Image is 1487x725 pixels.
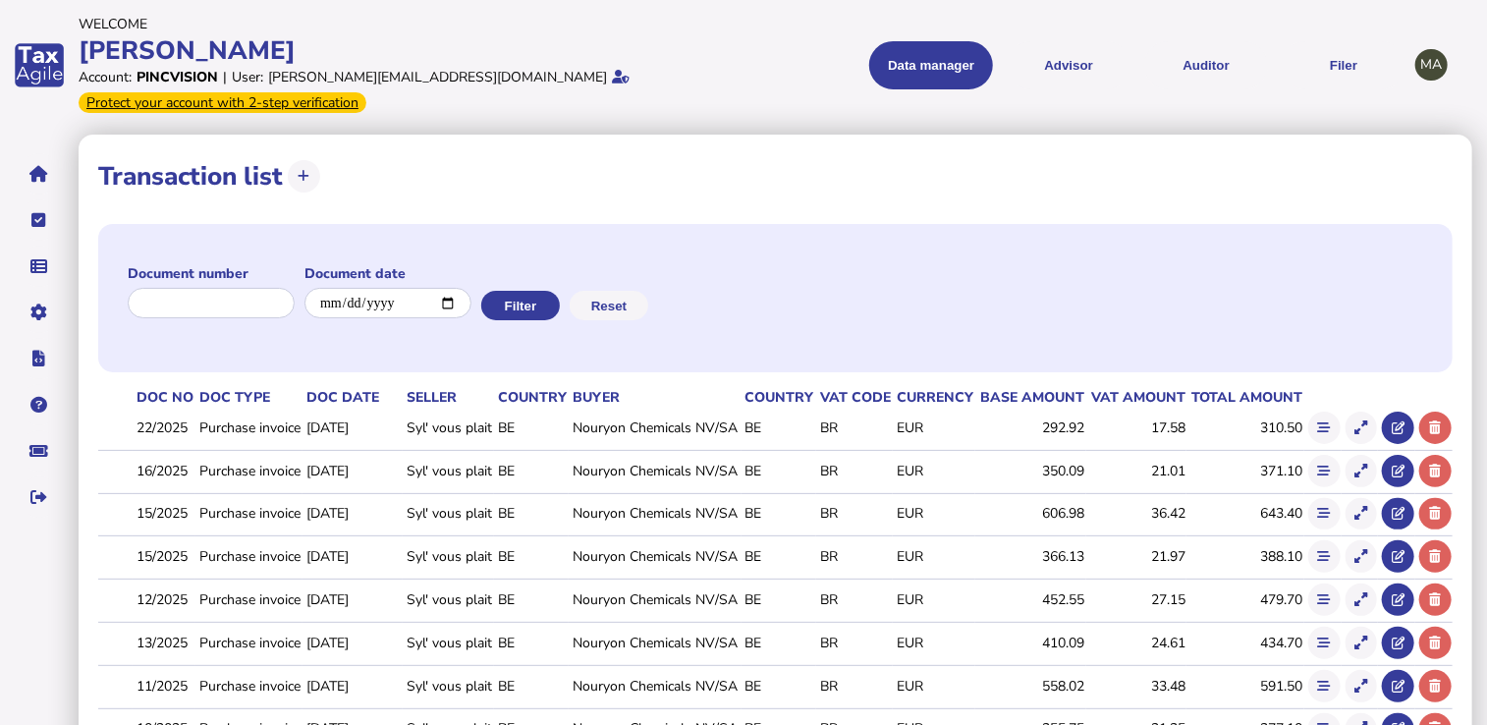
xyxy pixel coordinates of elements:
button: Show transaction detail [1346,455,1378,487]
td: BE [742,493,816,533]
td: EUR [893,665,975,705]
td: Syl' vous plait [403,450,494,490]
td: Nouryon Chemicals NV/SA [569,665,741,705]
button: Manage settings [19,292,60,333]
th: Country [742,387,816,408]
td: BR [816,580,893,620]
td: Purchase invoice [195,408,303,448]
button: Open in advisor [1382,540,1414,573]
i: Email verified [612,70,630,84]
td: 350.09 [975,450,1086,490]
button: Delete transaction [1419,412,1452,444]
button: Delete transaction [1419,627,1452,659]
th: Seller [403,387,494,408]
td: 606.98 [975,493,1086,533]
th: Doc No [133,387,195,408]
td: [DATE] [303,493,402,533]
td: Nouryon Chemicals NV/SA [569,536,741,577]
td: BE [494,493,569,533]
button: Show flow [1308,498,1341,530]
td: 21.97 [1086,536,1186,577]
td: 591.50 [1186,665,1304,705]
td: EUR [893,580,975,620]
div: [PERSON_NAME][EMAIL_ADDRESS][DOMAIN_NAME] [268,68,607,86]
button: Delete transaction [1419,498,1452,530]
button: Delete transaction [1419,584,1452,616]
td: 643.40 [1186,493,1304,533]
div: [PERSON_NAME] [79,33,738,68]
th: VAT amount [1086,387,1186,408]
label: Document number [128,264,295,283]
td: 36.42 [1086,493,1186,533]
div: Welcome [79,15,738,33]
button: Show flow [1308,455,1341,487]
td: 11/2025 [133,665,195,705]
td: BR [816,536,893,577]
td: Syl' vous plait [403,493,494,533]
td: BE [494,450,569,490]
menu: navigate products [747,41,1406,89]
button: Filter [481,291,560,320]
td: 17.58 [1086,408,1186,448]
button: Shows a dropdown of Data manager options [869,41,993,89]
button: Show transaction detail [1346,584,1378,616]
button: Open in advisor [1382,498,1414,530]
button: Show flow [1308,627,1341,659]
h1: Transaction list [98,159,283,194]
td: BE [742,622,816,662]
button: Show transaction detail [1346,498,1378,530]
button: Show flow [1308,540,1341,573]
td: Nouryon Chemicals NV/SA [569,408,741,448]
td: Syl' vous plait [403,580,494,620]
td: 479.70 [1186,580,1304,620]
td: Nouryon Chemicals NV/SA [569,450,741,490]
button: Sign out [19,476,60,518]
td: 310.50 [1186,408,1304,448]
td: 434.70 [1186,622,1304,662]
td: 292.92 [975,408,1086,448]
td: Nouryon Chemicals NV/SA [569,580,741,620]
td: BE [494,536,569,577]
th: Doc Date [303,387,402,408]
th: Total amount [1186,387,1304,408]
button: Help pages [19,384,60,425]
button: Delete transaction [1419,540,1452,573]
button: Reset [570,291,648,320]
td: [DATE] [303,450,402,490]
button: Open in advisor [1382,670,1414,702]
button: Show transaction detail [1346,540,1378,573]
td: [DATE] [303,580,402,620]
td: 15/2025 [133,536,195,577]
div: Profile settings [1415,49,1448,82]
button: Open in advisor [1382,584,1414,616]
td: Syl' vous plait [403,665,494,705]
button: Open in advisor [1382,627,1414,659]
td: BE [742,665,816,705]
button: Developer hub links [19,338,60,379]
button: Show transaction detail [1346,670,1378,702]
td: 24.61 [1086,622,1186,662]
td: BR [816,622,893,662]
th: Base amount [975,387,1086,408]
td: Syl' vous plait [403,408,494,448]
th: Currency [893,387,975,408]
td: 21.01 [1086,450,1186,490]
button: Open in advisor [1382,455,1414,487]
td: [DATE] [303,622,402,662]
td: Purchase invoice [195,450,303,490]
td: Syl' vous plait [403,536,494,577]
th: Buyer [569,387,741,408]
th: VAT code [816,387,893,408]
div: Pincvision [137,68,218,86]
td: 15/2025 [133,493,195,533]
div: Account: [79,68,132,86]
td: 16/2025 [133,450,195,490]
td: BE [494,622,569,662]
button: Show transaction detail [1346,412,1378,444]
td: 12/2025 [133,580,195,620]
td: 33.48 [1086,665,1186,705]
td: BE [742,450,816,490]
td: EUR [893,622,975,662]
td: EUR [893,536,975,577]
td: Purchase invoice [195,536,303,577]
